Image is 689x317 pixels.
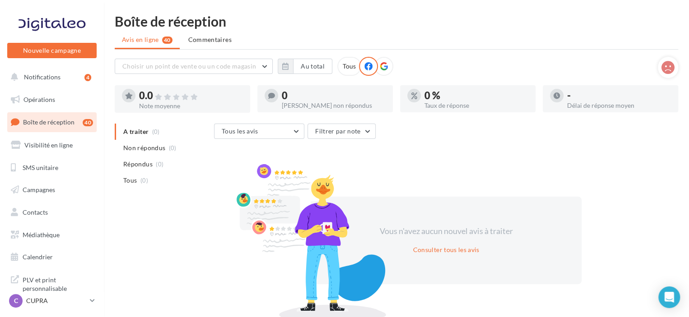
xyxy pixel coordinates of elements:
[23,231,60,239] span: Médiathèque
[83,119,93,126] div: 40
[424,91,528,101] div: 0 %
[84,74,91,81] div: 4
[24,73,61,81] span: Notifications
[23,163,58,171] span: SMS unitaire
[169,144,177,152] span: (0)
[658,286,680,308] div: Open Intercom Messenger
[368,225,524,237] div: Vous n'avez aucun nouvel avis à traiter
[123,143,165,152] span: Non répondus
[23,274,93,293] span: PLV et print personnalisable
[5,248,98,266] a: Calendrier
[5,90,98,109] a: Opérations
[123,176,137,185] span: Tous
[24,141,73,149] span: Visibilité en ligne
[337,57,361,76] div: Tous
[424,102,528,109] div: Taux de réponse
[409,244,483,255] button: Consulter tous les avis
[5,136,98,155] a: Visibilité en ligne
[139,91,243,101] div: 0.0
[5,158,98,177] a: SMS unitaire
[23,253,53,261] span: Calendrier
[115,14,678,28] div: Boîte de réception
[214,124,304,139] button: Tous les avis
[122,62,256,70] span: Choisir un point de vente ou un code magasin
[278,59,332,74] button: Au total
[115,59,273,74] button: Choisir un point de vente ou un code magasin
[5,203,98,222] a: Contacts
[14,296,18,305] span: C
[139,103,243,109] div: Note moyenne
[293,59,332,74] button: Au total
[282,91,386,101] div: 0
[140,177,148,184] span: (0)
[156,161,163,168] span: (0)
[23,186,55,193] span: Campagnes
[5,68,95,87] button: Notifications 4
[7,292,97,309] a: C CUPRA
[307,124,376,139] button: Filtrer par note
[123,160,153,169] span: Répondus
[23,96,55,103] span: Opérations
[5,180,98,199] a: Campagnes
[222,127,258,135] span: Tous les avis
[23,208,48,216] span: Contacts
[5,270,98,297] a: PLV et print personnalisable
[23,118,74,126] span: Boîte de réception
[5,225,98,244] a: Médiathèque
[5,112,98,132] a: Boîte de réception40
[282,102,386,109] div: [PERSON_NAME] non répondus
[567,91,671,101] div: -
[26,296,86,305] p: CUPRA
[567,102,671,109] div: Délai de réponse moyen
[188,35,232,44] span: Commentaires
[7,43,97,58] button: Nouvelle campagne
